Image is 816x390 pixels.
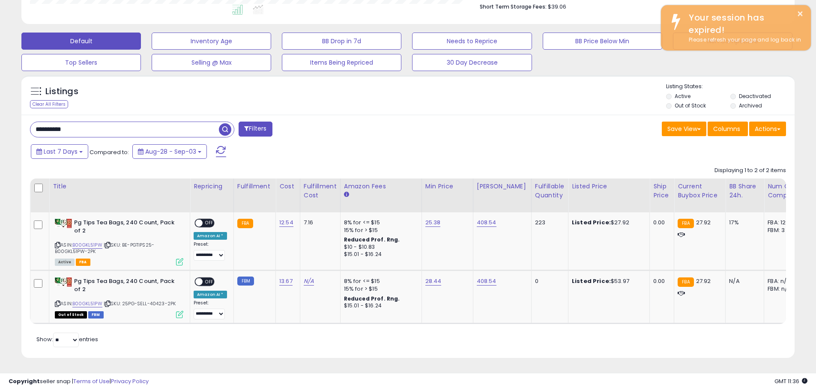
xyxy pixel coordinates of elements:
[344,251,415,258] div: $15.01 - $16.24
[21,33,141,50] button: Default
[282,54,401,71] button: Items Being Repriced
[9,377,40,385] strong: Copyright
[344,285,415,293] div: 15% for > $15
[678,182,722,200] div: Current Buybox Price
[344,302,415,310] div: $15.01 - $16.24
[548,3,566,11] span: $39.06
[90,148,129,156] span: Compared to:
[88,311,104,319] span: FBM
[768,226,796,234] div: FBM: 3
[708,122,748,136] button: Columns
[572,219,643,226] div: $27.92
[696,218,711,226] span: 27.92
[344,226,415,234] div: 15% for > $15
[653,277,667,285] div: 0.00
[675,102,706,109] label: Out of Stock
[304,277,314,286] a: N/A
[713,125,740,133] span: Columns
[304,219,334,226] div: 7.16
[739,102,762,109] label: Archived
[344,182,418,191] div: Amazon Fees
[55,311,87,319] span: All listings that are currently out of stock and unavailable for purchase on Amazon
[152,33,271,50] button: Inventory Age
[774,377,807,385] span: 2025-09-12 11:36 GMT
[572,182,646,191] div: Listed Price
[72,300,102,307] a: B00GKL51PW
[344,236,400,243] b: Reduced Prof. Rng.
[768,277,796,285] div: FBA: n/a
[237,219,253,228] small: FBA
[344,219,415,226] div: 8% for <= $15
[739,92,771,100] label: Deactivated
[111,377,149,385] a: Privacy Policy
[31,144,88,159] button: Last 7 Days
[480,3,547,10] b: Short Term Storage Fees:
[55,219,183,265] div: ASIN:
[425,182,469,191] div: Min Price
[194,182,230,191] div: Repricing
[194,291,227,298] div: Amazon AI *
[714,167,786,175] div: Displaying 1 to 2 of 2 items
[696,277,711,285] span: 27.92
[344,295,400,302] b: Reduced Prof. Rng.
[282,33,401,50] button: BB Drop in 7d
[55,277,72,287] img: 414Tp5ydYrL._SL40_.jpg
[729,277,757,285] div: N/A
[768,285,796,293] div: FBM: n/a
[74,219,178,237] b: Pg Tips Tea Bags, 240 Count, Pack of 2
[55,259,75,266] span: All listings currently available for purchase on Amazon
[203,278,216,286] span: OFF
[682,36,804,44] div: Please refresh your page and log back in
[768,182,799,200] div: Num of Comp.
[239,122,272,137] button: Filters
[76,259,90,266] span: FBA
[344,277,415,285] div: 8% for <= $15
[55,277,183,317] div: ASIN:
[729,182,760,200] div: BB Share 24h.
[535,219,562,226] div: 223
[535,277,562,285] div: 0
[55,241,154,254] span: | SKU: BE-PGTIPS25-B00GKL51PW-2PK
[55,219,72,228] img: 414Tp5ydYrL._SL40_.jpg
[678,219,693,228] small: FBA
[477,277,496,286] a: 408.54
[36,335,98,343] span: Show: entries
[53,182,186,191] div: Title
[543,33,662,50] button: BB Price Below Min
[675,92,690,100] label: Active
[535,182,565,200] div: Fulfillable Quantity
[44,147,78,156] span: Last 7 Days
[152,54,271,71] button: Selling @ Max
[749,122,786,136] button: Actions
[729,219,757,226] div: 17%
[73,377,110,385] a: Terms of Use
[653,182,670,200] div: Ship Price
[279,182,296,191] div: Cost
[9,378,149,386] div: seller snap | |
[194,232,227,240] div: Amazon AI *
[425,218,441,227] a: 25.38
[304,182,337,200] div: Fulfillment Cost
[666,83,795,91] p: Listing States:
[477,218,496,227] a: 408.54
[344,191,349,199] small: Amazon Fees.
[74,277,178,295] b: Pg Tips Tea Bags, 240 Count, Pack of 2
[203,220,216,227] span: OFF
[572,277,643,285] div: $53.97
[678,277,693,287] small: FBA
[572,218,611,226] b: Listed Price:
[145,147,196,156] span: Aug-28 - Sep-03
[30,100,68,108] div: Clear All Filters
[653,219,667,226] div: 0.00
[194,300,227,319] div: Preset:
[412,33,532,50] button: Needs to Reprice
[21,54,141,71] button: Top Sellers
[425,277,442,286] a: 28.44
[797,9,804,19] button: ×
[237,182,272,191] div: Fulfillment
[45,86,78,98] h5: Listings
[194,241,227,261] div: Preset:
[104,300,176,307] span: | SKU: 25PG-SELL-40423-2PK
[662,122,706,136] button: Save View
[279,218,293,227] a: 12.54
